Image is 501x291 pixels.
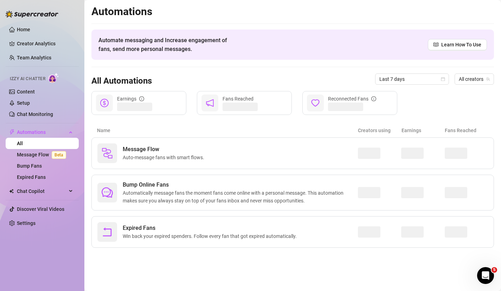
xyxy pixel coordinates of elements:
a: Team Analytics [17,55,51,60]
span: dollar [100,99,109,107]
span: Learn How To Use [441,41,481,48]
span: Win back your expired spenders. Follow every fan that got expired automatically. [123,232,300,240]
h2: Automations [91,5,494,18]
span: rollback [102,226,113,238]
span: Chat Copilot [17,186,67,197]
a: Message FlowBeta [17,152,69,157]
img: Chat Copilot [9,189,14,194]
span: Automatically message fans the moment fans come online with a personal message. This automation m... [123,189,358,205]
article: Earnings [402,127,445,134]
a: All [17,141,23,146]
a: Settings [17,220,36,226]
a: Setup [17,100,30,106]
a: Learn How To Use [428,39,487,50]
span: read [433,42,438,47]
span: thunderbolt [9,129,15,135]
span: All creators [459,74,490,84]
span: team [486,77,490,81]
a: Content [17,89,35,95]
span: heart [311,99,320,107]
span: Automate messaging and Increase engagement of fans, send more personal messages. [98,36,234,53]
span: Expired Fans [123,224,300,232]
span: Automations [17,127,67,138]
img: AI Chatter [48,73,59,83]
span: notification [206,99,214,107]
span: Beta [52,151,66,159]
img: logo-BBDzfeDw.svg [6,11,58,18]
span: Auto-message fans with smart flows. [123,154,207,161]
a: Home [17,27,30,32]
span: Bump Online Fans [123,181,358,189]
div: Earnings [117,95,144,103]
a: Creator Analytics [17,38,73,49]
article: Name [97,127,358,134]
iframe: Intercom live chat [477,267,494,284]
h3: All Automations [91,76,152,87]
div: Reconnected Fans [328,95,376,103]
span: Izzy AI Chatter [10,76,45,82]
span: info-circle [371,96,376,101]
article: Creators using [358,127,402,134]
article: Fans Reached [445,127,488,134]
span: calendar [441,77,445,81]
a: Expired Fans [17,174,46,180]
span: Message Flow [123,145,207,154]
img: svg%3e [102,148,113,159]
span: Fans Reached [223,96,253,102]
a: Discover Viral Videos [17,206,64,212]
span: info-circle [139,96,144,101]
span: comment [102,187,113,198]
span: Last 7 days [379,74,445,84]
span: 5 [492,267,497,273]
a: Bump Fans [17,163,42,169]
a: Chat Monitoring [17,111,53,117]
